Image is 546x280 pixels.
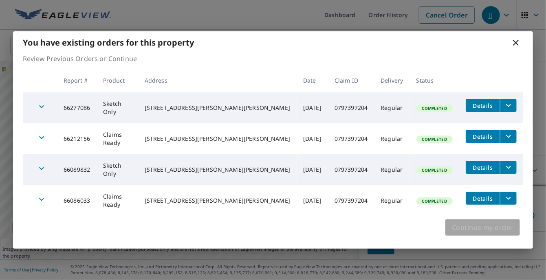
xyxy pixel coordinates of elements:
[145,166,290,174] div: [STREET_ADDRESS][PERSON_NAME][PERSON_NAME]
[23,37,194,48] b: You have existing orders for this property
[297,154,328,185] td: [DATE]
[328,123,374,154] td: 0797397204
[374,68,409,92] th: Delivery
[500,161,517,174] button: filesDropdownBtn-66089832
[374,154,409,185] td: Regular
[466,192,500,205] button: detailsBtn-66086033
[23,54,523,63] p: Review Previous Orders or Continue
[145,197,290,205] div: [STREET_ADDRESS][PERSON_NAME][PERSON_NAME]
[471,195,495,202] span: Details
[417,198,452,204] span: Completed
[297,185,328,216] td: [DATE]
[57,185,97,216] td: 66086033
[328,92,374,123] td: 0797397204
[97,185,138,216] td: Claims Ready
[445,219,520,236] button: Continue my order
[328,185,374,216] td: 0797397204
[417,167,452,173] span: Completed
[466,99,500,112] button: detailsBtn-66277086
[466,130,500,143] button: detailsBtn-66212156
[471,102,495,109] span: Details
[500,99,517,112] button: filesDropdownBtn-66277086
[97,92,138,123] td: Sketch Only
[97,154,138,185] td: Sketch Only
[374,185,409,216] td: Regular
[410,68,459,92] th: Status
[297,68,328,92] th: Date
[57,68,97,92] th: Report #
[417,105,452,111] span: Completed
[466,161,500,174] button: detailsBtn-66089832
[500,192,517,205] button: filesDropdownBtn-66086033
[145,104,290,112] div: [STREET_ADDRESS][PERSON_NAME][PERSON_NAME]
[452,222,513,233] span: Continue my order
[145,135,290,143] div: [STREET_ADDRESS][PERSON_NAME][PERSON_NAME]
[97,68,138,92] th: Product
[374,123,409,154] td: Regular
[374,92,409,123] td: Regular
[57,123,97,154] td: 66212156
[297,92,328,123] td: [DATE]
[328,154,374,185] td: 0797397204
[417,136,452,142] span: Completed
[297,123,328,154] td: [DATE]
[57,154,97,185] td: 66089832
[471,164,495,171] span: Details
[138,68,297,92] th: Address
[57,92,97,123] td: 66277086
[328,68,374,92] th: Claim ID
[471,133,495,140] span: Details
[97,123,138,154] td: Claims Ready
[500,130,517,143] button: filesDropdownBtn-66212156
